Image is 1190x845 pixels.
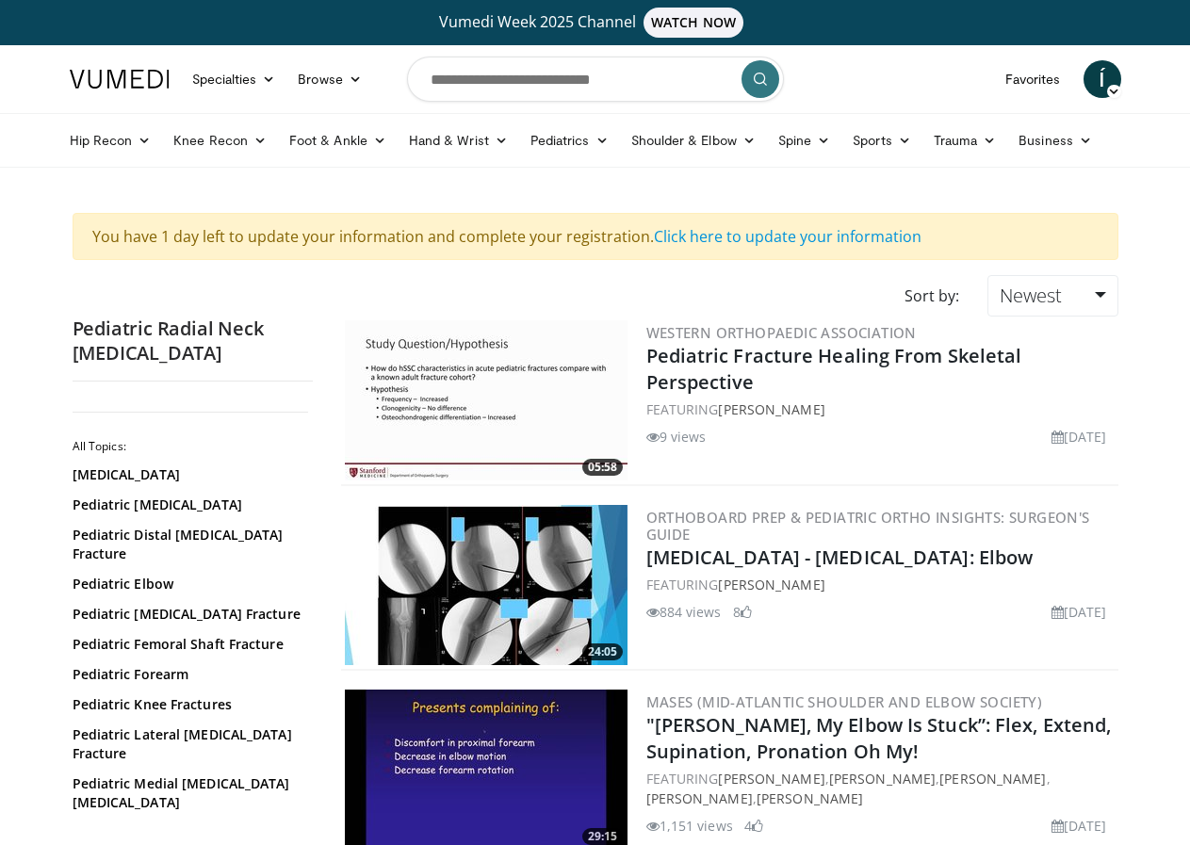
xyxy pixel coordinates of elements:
span: 24:05 [582,643,623,660]
a: Favorites [994,60,1072,98]
a: [PERSON_NAME] [646,789,753,807]
span: 05:58 [582,459,623,476]
a: Foot & Ankle [278,122,398,159]
a: Business [1007,122,1103,159]
a: Sports [841,122,922,159]
a: Specialties [181,60,287,98]
a: "[PERSON_NAME], My Elbow Is Stuck”: Flex, Extend, Supination, Pronation Oh My! [646,712,1112,764]
li: 9 views [646,427,707,447]
a: Shoulder & Elbow [620,122,767,159]
a: Newest [987,275,1117,317]
a: Trauma [922,122,1008,159]
input: Search topics, interventions [407,57,784,102]
a: [PERSON_NAME] [939,770,1046,788]
a: Vumedi Week 2025 ChannelWATCH NOW [73,8,1118,38]
a: Pediatric Knee Fractures [73,695,303,714]
h2: Pediatric Radial Neck [MEDICAL_DATA] [73,317,313,366]
a: Pediatric Elbow [73,575,303,593]
a: Pediatric Fracture Healing From Skeletal Perspective [646,343,1022,395]
img: dd388e6d-4c55-46bc-88fa-d80e2d2c6bfa.300x170_q85_crop-smart_upscale.jpg [345,320,628,480]
a: Western Orthopaedic Association [646,323,917,342]
a: 05:58 [345,320,628,480]
div: FEATURING [646,575,1115,594]
li: 4 [744,816,763,836]
a: Hand & Wrist [398,122,519,159]
a: [PERSON_NAME] [829,770,936,788]
a: [MEDICAL_DATA] [73,465,303,484]
li: [DATE] [1051,602,1107,622]
div: Sort by: [890,275,973,317]
a: Pediatrics [519,122,620,159]
h2: All Topics: [73,439,308,454]
img: VuMedi Logo [70,70,170,89]
a: Í [1084,60,1121,98]
span: WATCH NOW [644,8,743,38]
a: Pediatric [MEDICAL_DATA] [73,823,303,842]
a: [PERSON_NAME] [718,400,824,418]
img: 2dac3591-7111-4706-a625-2201f1f32666.300x170_q85_crop-smart_upscale.jpg [345,505,628,665]
a: Knee Recon [162,122,278,159]
li: 884 views [646,602,722,622]
a: [PERSON_NAME] [718,576,824,593]
div: FEATURING [646,399,1115,419]
a: Pediatric Femoral Shaft Fracture [73,635,303,654]
li: [DATE] [1051,427,1107,447]
a: Pediatric [MEDICAL_DATA] Fracture [73,605,303,624]
a: Pediatric Medial [MEDICAL_DATA] [MEDICAL_DATA] [73,774,303,812]
a: Pediatric Forearm [73,665,303,684]
a: MASES (Mid-Atlantic Shoulder and Elbow Society) [646,692,1043,711]
a: Click here to update your information [654,226,921,247]
li: [DATE] [1051,816,1107,836]
a: 24:05 [345,505,628,665]
a: Spine [767,122,841,159]
a: Browse [286,60,373,98]
li: 1,151 views [646,816,733,836]
a: [PERSON_NAME] [718,770,824,788]
a: Pediatric Lateral [MEDICAL_DATA] Fracture [73,725,303,763]
a: Pediatric Distal [MEDICAL_DATA] Fracture [73,526,303,563]
a: Hip Recon [58,122,163,159]
a: OrthoBoard Prep & Pediatric Ortho Insights: Surgeon's Guide [646,508,1090,544]
li: 8 [733,602,752,622]
div: FEATURING , , , , [646,769,1115,808]
div: You have 1 day left to update your information and complete your registration. [73,213,1118,260]
a: [PERSON_NAME] [757,789,863,807]
a: Pediatric [MEDICAL_DATA] [73,496,303,514]
span: Newest [1000,283,1062,308]
span: 29:15 [582,828,623,845]
a: [MEDICAL_DATA] - [MEDICAL_DATA]: Elbow [646,544,1034,570]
